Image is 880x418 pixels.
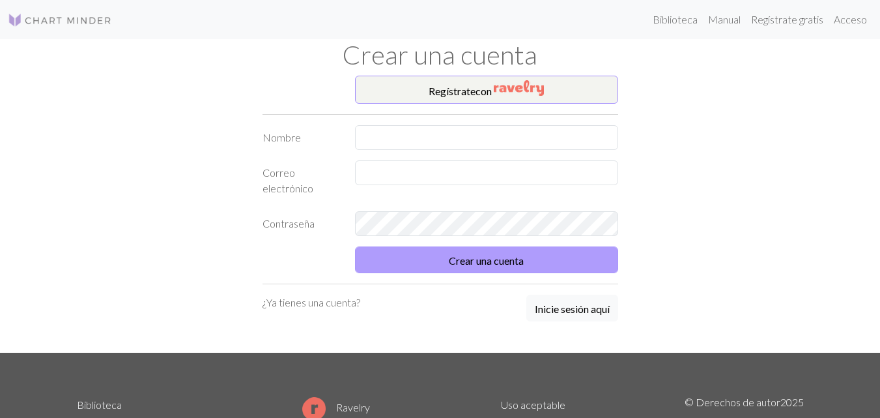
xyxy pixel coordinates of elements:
[8,12,112,28] img: Logo
[263,131,301,143] font: Nombre
[708,13,741,25] font: Manual
[355,246,618,273] button: Crear una cuenta
[336,401,370,413] font: Ravelry
[526,295,618,321] button: Inicie sesión aquí
[653,13,698,25] font: Biblioteca
[263,296,360,308] font: ¿Ya tienes una cuenta?
[501,398,565,411] a: Uso aceptable
[703,7,746,33] a: Manual
[647,7,703,33] a: Biblioteca
[685,396,780,408] font: © Derechos de autor
[746,7,829,33] a: Regístrate gratis
[263,217,315,230] font: Contraseña
[355,76,618,104] button: Regístratecon
[449,254,524,267] font: Crear una cuenta
[475,85,492,97] font: con
[834,13,867,25] font: Acceso
[751,13,823,25] font: Regístrate gratis
[780,396,804,408] font: 2025
[343,39,537,70] font: Crear una cuenta
[302,401,370,413] a: Ravelry
[535,303,610,315] font: Inicie sesión aquí
[77,398,122,411] a: Biblioteca
[829,7,872,33] a: Acceso
[429,85,475,97] font: Regístrate
[494,80,544,96] img: Ravelry
[263,166,313,194] font: Correo electrónico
